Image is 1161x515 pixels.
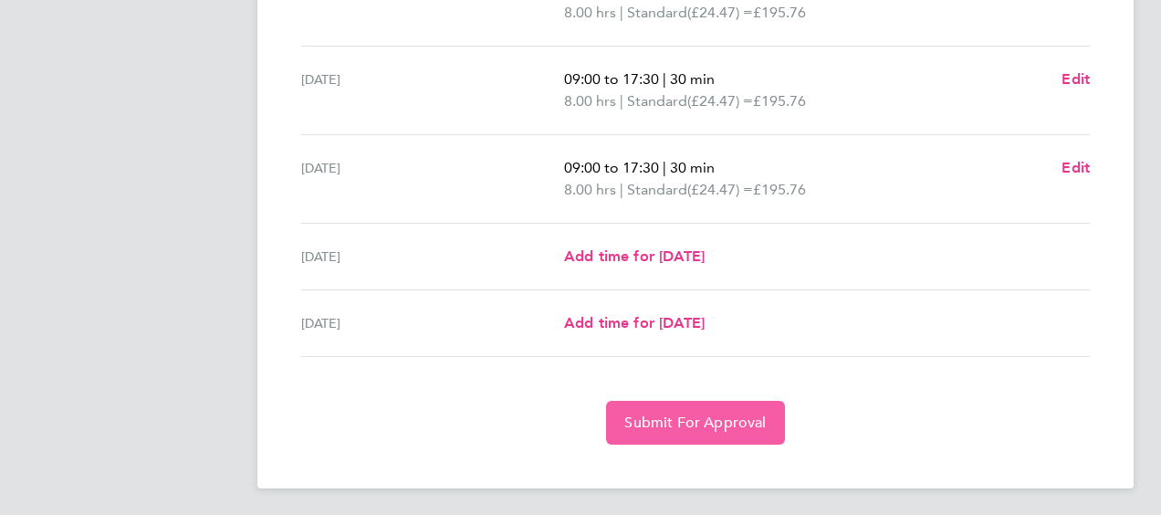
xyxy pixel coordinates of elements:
[1062,70,1090,88] span: Edit
[301,246,564,268] div: [DATE]
[1062,159,1090,176] span: Edit
[627,2,687,24] span: Standard
[564,4,616,21] span: 8.00 hrs
[1062,157,1090,179] a: Edit
[606,401,784,445] button: Submit For Approval
[564,70,659,88] span: 09:00 to 17:30
[564,247,705,265] span: Add time for [DATE]
[627,90,687,112] span: Standard
[564,92,616,110] span: 8.00 hrs
[620,181,623,198] span: |
[753,181,806,198] span: £195.76
[301,312,564,334] div: [DATE]
[564,246,705,268] a: Add time for [DATE]
[663,159,666,176] span: |
[670,159,715,176] span: 30 min
[687,181,753,198] span: (£24.47) =
[687,4,753,21] span: (£24.47) =
[1062,68,1090,90] a: Edit
[620,92,623,110] span: |
[620,4,623,21] span: |
[627,179,687,201] span: Standard
[753,92,806,110] span: £195.76
[564,312,705,334] a: Add time for [DATE]
[564,159,659,176] span: 09:00 to 17:30
[663,70,666,88] span: |
[564,181,616,198] span: 8.00 hrs
[301,157,564,201] div: [DATE]
[687,92,753,110] span: (£24.47) =
[301,68,564,112] div: [DATE]
[753,4,806,21] span: £195.76
[670,70,715,88] span: 30 min
[624,414,766,432] span: Submit For Approval
[564,314,705,331] span: Add time for [DATE]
